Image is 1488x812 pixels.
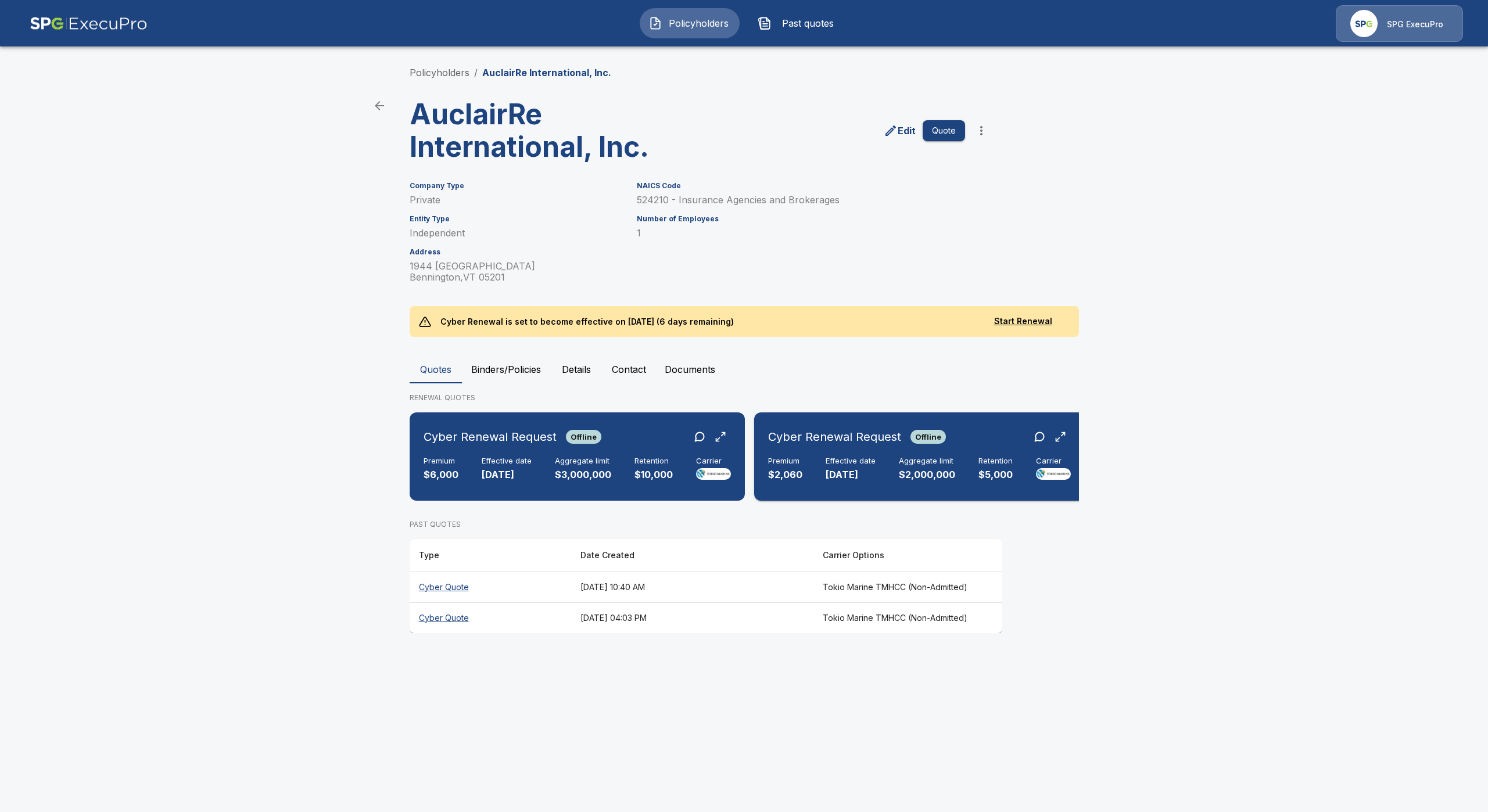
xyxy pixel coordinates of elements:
[899,457,955,466] h6: Aggregate limit
[603,355,655,383] button: Contact
[634,468,673,482] p: $10,000
[667,16,731,30] span: Policyholders
[1036,457,1071,466] h6: Carrier
[648,16,662,30] img: Policyholders Icon
[410,519,1002,530] p: PAST QUOTES
[634,457,673,466] h6: Retention
[424,457,458,466] h6: Premium
[923,120,965,142] button: Quote
[462,355,550,383] button: Binders/Policies
[410,572,571,602] th: Cyber Quote
[768,468,802,482] p: $2,060
[970,119,993,142] button: more
[910,432,946,441] span: Offline
[482,66,611,80] p: AuclairRe International, Inc.
[978,457,1013,466] h6: Retention
[637,182,964,190] h6: NAICS Code
[30,5,148,42] img: AA Logo
[881,121,918,140] a: edit
[410,261,623,283] p: 1944 [GEOGRAPHIC_DATA] Bennington , VT 05201
[474,66,478,80] li: /
[410,248,623,256] h6: Address
[1336,5,1463,42] a: Agency IconSPG ExecuPro
[482,468,532,482] p: [DATE]
[410,67,469,78] a: Policyholders
[768,427,901,446] h6: Cyber Renewal Request
[555,457,611,466] h6: Aggregate limit
[813,602,1002,633] th: Tokio Marine TMHCC (Non-Admitted)
[749,8,849,38] button: Past quotes IconPast quotes
[758,16,772,30] img: Past quotes Icon
[410,182,623,190] h6: Company Type
[696,468,731,480] img: Carrier
[1387,19,1443,30] p: SPG ExecuPro
[410,355,1079,383] div: policyholder tabs
[566,432,601,441] span: Offline
[550,355,603,383] button: Details
[899,468,955,482] p: $2,000,000
[1036,468,1071,480] img: Carrier
[424,427,557,446] h6: Cyber Renewal Request
[555,468,611,482] p: $3,000,000
[410,195,623,206] p: Private
[368,94,391,117] a: back
[637,215,964,223] h6: Number of Employees
[640,8,740,38] button: Policyholders IconPolicyholders
[655,355,725,383] button: Documents
[813,572,1002,602] th: Tokio Marine TMHCC (Non-Admitted)
[813,539,1002,572] th: Carrier Options
[826,468,876,482] p: [DATE]
[410,355,462,383] button: Quotes
[410,66,611,80] nav: breadcrumb
[410,539,1002,633] table: responsive table
[776,16,840,30] span: Past quotes
[571,539,813,572] th: Date Created
[571,602,813,633] th: [DATE] 04:03 PM
[424,468,458,482] p: $6,000
[637,228,964,239] p: 1
[978,468,1013,482] p: $5,000
[637,195,964,206] p: 524210 - Insurance Agencies and Brokerages
[410,98,697,163] h3: AuclairRe International, Inc.
[1350,10,1378,37] img: Agency Icon
[410,539,571,572] th: Type
[977,311,1070,332] button: Start Renewal
[410,215,623,223] h6: Entity Type
[898,124,916,138] p: Edit
[410,228,623,239] p: Independent
[571,572,813,602] th: [DATE] 10:40 AM
[826,457,876,466] h6: Effective date
[482,457,532,466] h6: Effective date
[410,602,571,633] th: Cyber Quote
[768,457,802,466] h6: Premium
[696,457,731,466] h6: Carrier
[431,306,744,337] p: Cyber Renewal is set to become effective on [DATE] (6 days remaining)
[410,393,1079,403] p: RENEWAL QUOTES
